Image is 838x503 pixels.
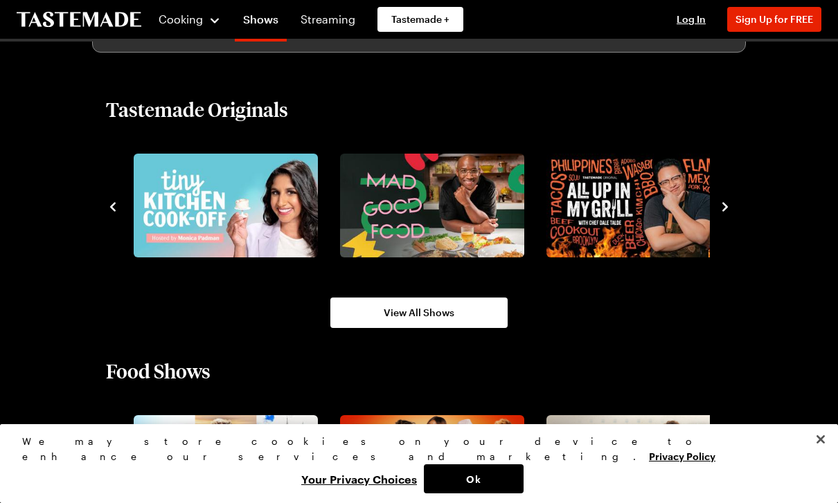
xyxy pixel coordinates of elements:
button: Log In [663,12,719,26]
div: Privacy [22,434,804,493]
button: Close [805,424,836,455]
button: Your Privacy Choices [294,464,424,493]
button: Sign Up for FREE [727,7,821,32]
span: Sign Up for FREE [736,13,813,25]
h2: Tastemade Originals [106,97,288,122]
a: More information about your privacy, opens in a new tab [649,449,715,462]
button: Ok [424,464,524,493]
img: All Up In My Grill [546,154,731,257]
a: Tiny Kitchen Cook-Off [131,154,315,257]
button: navigate to next item [718,197,732,214]
img: Mad Good Food [340,154,524,257]
button: Cooking [158,3,221,36]
span: Cooking [159,12,203,26]
a: To Tastemade Home Page [17,12,141,28]
div: 4 / 8 [335,149,541,262]
h2: Food Shows [106,358,211,383]
span: Log In [677,13,706,25]
a: Mad Good Food [337,154,521,257]
a: View All Shows [330,298,508,328]
span: View All Shows [384,306,454,320]
span: Tastemade + [391,12,449,26]
a: Shows [235,3,287,42]
div: We may store cookies on your device to enhance our services and marketing. [22,434,804,464]
a: All Up In My Grill [544,154,728,257]
button: navigate to previous item [106,197,120,214]
div: 5 / 8 [541,149,747,262]
div: 3 / 8 [128,149,335,262]
img: Tiny Kitchen Cook-Off [134,154,318,257]
a: Tastemade + [377,7,463,32]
